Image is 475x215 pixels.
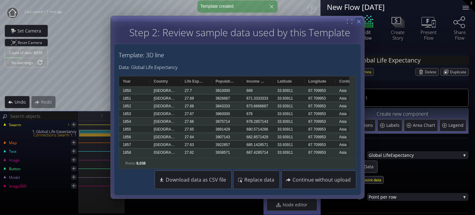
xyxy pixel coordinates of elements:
div: 33.93911 [274,118,305,125]
div: 67.709953 [305,141,336,148]
div: 1850 [119,87,150,94]
div: 1854 [119,118,150,125]
span: Button [9,166,20,172]
div: 1855 [119,126,150,133]
div: 27.63 [181,141,212,148]
div: Data [327,143,461,151]
div: Asia [336,133,366,141]
div: 27.64 [181,133,212,141]
h5: Data: Global Life Expectancy [119,65,178,70]
div: 67.709953 [305,102,336,110]
div: 682.8571429 [243,133,274,141]
span: 1 [101,112,103,120]
div: Create Story [387,29,409,41]
span: nections 1 [347,94,465,102]
div: 3860000 [212,110,243,118]
div: [GEOGRAPHIC_DATA] [150,126,181,133]
span: Image360 [9,183,26,189]
span: Continue without upload [292,177,354,183]
span: Life Expectancy [185,80,203,84]
div: 33.93911 [274,102,305,110]
span: Population [216,80,234,84]
div: 67.709953 [305,95,336,102]
div: 67.709953 [305,133,336,141]
span: Global Life [369,151,391,159]
span: Income (USD per Capita) [246,80,265,84]
span: Text [9,149,16,154]
span: Expectancy [391,151,461,159]
div: 27.68 [181,102,212,110]
div: 1853 [119,110,150,118]
span: Continent [339,80,357,84]
div: Connections Swarm 1: 1 [1,133,79,137]
div: 687.4285714 [243,149,274,156]
span: 8,038 [136,161,146,166]
div: 3875714 [212,118,243,125]
div: Asia [336,141,366,148]
span: Legend [448,122,465,128]
div: 27.62 [181,149,212,156]
div: 33.93911 [274,126,305,133]
div: Asia [336,118,366,125]
div: Components [327,80,461,88]
div: 33.93911 [274,141,305,148]
div: 33.93911 [274,149,305,156]
span: Duplicate [450,68,469,75]
div: 680.5714286 [243,126,274,133]
div: 3907143 [212,133,243,141]
div: 3826667 [212,95,243,102]
div: New Flow [DATE] [327,3,455,11]
div: : [125,158,146,169]
div: 669 [243,87,274,94]
div: Undo action [5,96,30,108]
div: 27.67 [181,110,212,118]
span: Latitude [277,80,292,84]
div: [GEOGRAPHIC_DATA] [150,110,181,118]
div: Asia [336,110,366,118]
div: 671.3333333 [243,95,274,102]
span: Year [123,80,131,84]
div: Create new component [338,110,466,118]
span: Rows [125,161,135,166]
div: 67.709953 [305,126,336,133]
div: [GEOGRAPHIC_DATA] [150,149,181,156]
span: Download data as CSV file [165,177,230,183]
div: 67.709953 [305,118,336,125]
div: 3922857 [212,141,243,148]
span: Delete [425,68,439,75]
div: 33.93911 [274,95,305,102]
span: Swarm [9,122,21,128]
div: 3843333 [212,102,243,110]
div: 33.93911 [274,133,305,141]
div: Asia [336,87,366,94]
div: Share Flow [449,29,470,41]
span: Model [9,175,20,180]
span: Set Camera [17,28,45,34]
div: 33.93911 [274,87,305,94]
h4: Template: 3D line [119,52,164,58]
div: 1851 [119,95,150,102]
div: 1852 [119,102,150,110]
div: 676 [243,110,274,118]
input: Search objects [9,112,77,120]
div: 678.2857143 [243,118,274,125]
div: [GEOGRAPHIC_DATA] [150,87,181,94]
div: Asia [336,95,366,102]
span: Poi [369,193,375,201]
span: Step 2: Review sample data used by this Template [129,26,350,39]
div: 685.1428571 [243,141,274,148]
div: [GEOGRAPHIC_DATA] [150,118,181,125]
div: 3891429 [212,126,243,133]
div: Present Flow [418,29,439,41]
div: 67.709953 [305,149,336,156]
div: 67.709953 [305,110,336,118]
div: Asia [336,102,366,110]
div: [GEOGRAPHIC_DATA] [150,102,181,110]
div: 673.6666667 [243,102,274,110]
div: 67.709953 [305,87,336,94]
span: Country [154,80,168,84]
div: 27.69 [181,95,212,102]
span: Undo [14,99,29,105]
div: 3938571 [212,149,243,156]
div: Asia [336,126,366,133]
